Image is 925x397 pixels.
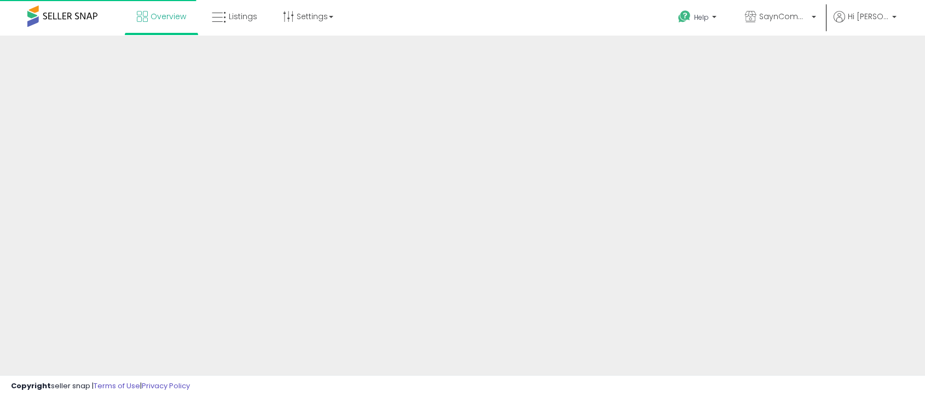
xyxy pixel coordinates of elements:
a: Terms of Use [94,381,140,391]
a: Hi [PERSON_NAME] [834,11,897,36]
a: Help [669,2,727,36]
span: Overview [151,11,186,22]
span: Hi [PERSON_NAME] [848,11,889,22]
div: seller snap | | [11,381,190,392]
span: SaynCommerce [759,11,808,22]
strong: Copyright [11,381,51,391]
span: Help [694,13,709,22]
i: Get Help [678,10,691,24]
a: Privacy Policy [142,381,190,391]
span: Listings [229,11,257,22]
